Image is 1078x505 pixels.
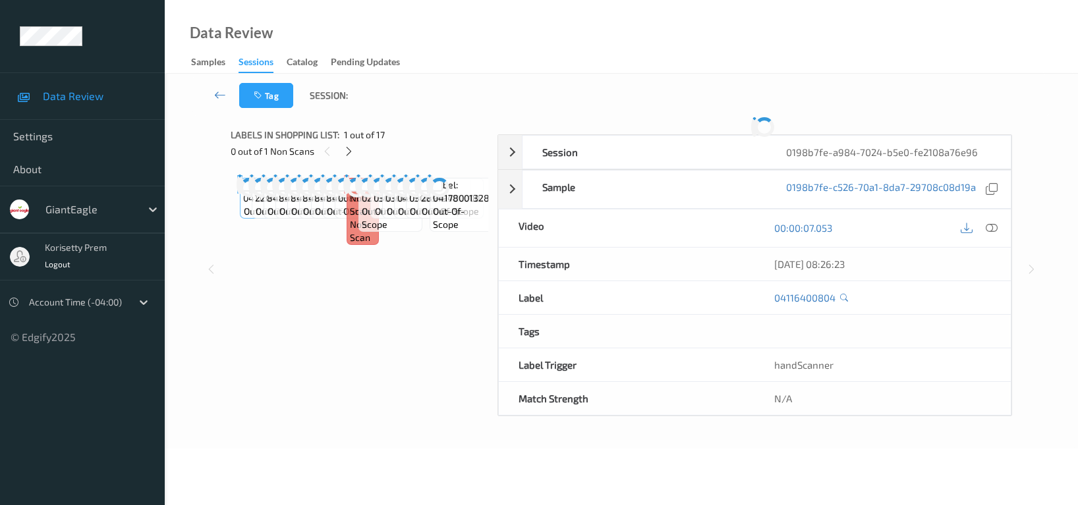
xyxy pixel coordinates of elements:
div: Samples [191,55,225,72]
span: out-of-scope [375,205,432,218]
span: out-of-scope [398,205,455,218]
span: out-of-scope [268,205,325,218]
div: Data Review [190,26,273,40]
a: Sessions [239,53,287,73]
div: 0 out of 1 Non Scans [231,143,488,159]
div: Video [499,209,754,247]
span: 1 out of 17 [344,128,385,142]
div: Match Strength [499,382,754,415]
a: Samples [191,53,239,72]
div: handScanner [754,348,1010,381]
div: Tags [499,315,754,348]
div: Sessions [239,55,273,73]
span: out-of-scope [303,205,360,218]
span: out-of-scope [387,205,444,218]
span: out-of-scope [327,205,384,218]
div: Sample0198b7fe-c526-70a1-8da7-29708c08d19a [498,170,1011,209]
div: Catalog [287,55,318,72]
span: Session: [310,89,348,102]
div: Session [523,136,767,169]
div: Sample [523,171,767,208]
a: Catalog [287,53,331,72]
span: out-of-scope [291,205,349,218]
span: out-of-scope [315,205,372,218]
a: 00:00:07.053 [774,221,832,234]
span: Label: 04178001328 [433,178,490,205]
div: N/A [754,382,1010,415]
a: 0198b7fe-c526-70a1-8da7-29708c08d19a [786,180,976,198]
div: Pending Updates [331,55,400,72]
span: out-of-scope [362,205,418,231]
span: Labels in shopping list: [231,128,339,142]
span: out-of-scope [433,205,490,231]
div: 0198b7fe-a984-7024-b5e0-fe2108a76e96 [766,136,1011,169]
a: 04116400804 [774,291,836,304]
div: Label [499,281,754,314]
span: out-of-scope [343,205,401,218]
span: out-of-scope [279,205,337,218]
div: Session0198b7fe-a984-7024-b5e0-fe2108a76e96 [498,135,1011,169]
span: non-scan [350,218,375,244]
span: out-of-scope [256,205,313,218]
div: Timestamp [499,248,754,280]
span: out-of-scope [410,205,467,218]
span: out-of-scope [422,205,479,218]
div: [DATE] 08:26:23 [774,257,990,271]
span: out-of-scope [244,205,301,218]
a: Pending Updates [331,53,413,72]
div: Label Trigger [499,348,754,381]
span: Label: Non-Scan [350,178,375,218]
button: Tag [239,83,293,108]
